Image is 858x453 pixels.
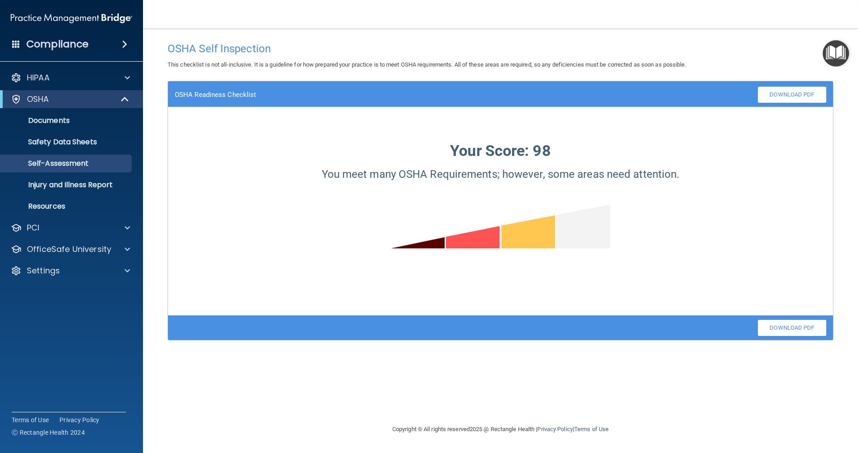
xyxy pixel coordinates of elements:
[537,426,572,432] a: Privacy Policy
[175,164,826,184] p: You meet many OSHA Requirements; however, some areas need attention.
[6,138,128,147] p: Safety Data Sheets
[26,38,88,50] h4: Compliance
[168,43,833,55] h4: OSHA Self Inspection
[27,222,39,233] p: PCI
[11,265,130,276] a: Settings
[168,61,686,68] span: This checklist is not all-inclusive. It is a guideline for how prepared your practice is to meet ...
[703,390,847,425] iframe: Drift Widget Chat Controller
[11,9,132,27] img: PMB logo
[337,415,664,444] div: Copyright © All rights reserved 2025 @ Rectangle Health | |
[6,116,128,125] p: Documents
[27,244,111,255] p: OfficeSafe University
[12,428,85,437] span: Ⓒ Rectangle Health 2024
[27,94,49,105] p: OSHA
[6,159,128,168] p: Self-Assessment
[6,180,128,189] p: Injury and Illness Report
[11,94,130,105] a: OSHA
[27,265,60,276] p: Settings
[175,143,826,159] h3: Your Score: 98
[11,222,130,233] a: PCI
[758,87,826,103] a: Download PDF
[11,244,130,255] a: OfficeSafe University
[12,415,49,424] a: Terms of Use
[574,426,609,432] a: Terms of Use
[11,72,130,83] a: HIPAA
[59,415,100,424] a: Privacy Policy
[175,91,256,99] h4: OSHA Readiness Checklist
[6,202,128,211] p: Resources
[27,72,50,83] p: HIPAA
[758,320,826,336] a: Download PDF
[823,40,849,67] button: Open Resource Center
